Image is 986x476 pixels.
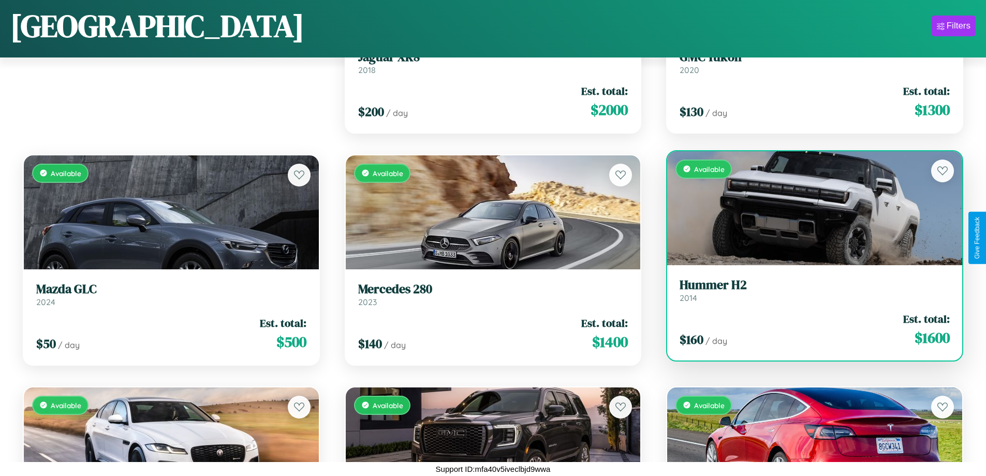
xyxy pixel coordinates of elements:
a: Mercedes 2802023 [358,282,628,307]
span: $ 140 [358,335,382,352]
span: $ 1400 [592,331,628,352]
span: $ 2000 [591,99,628,120]
span: $ 130 [680,103,703,120]
div: Filters [947,21,970,31]
span: $ 200 [358,103,384,120]
span: Est. total: [260,315,306,330]
span: / day [58,340,80,350]
span: $ 160 [680,331,703,348]
span: 2024 [36,297,55,307]
h3: Mercedes 280 [358,282,628,297]
span: Available [373,169,403,178]
button: Filters [932,16,976,36]
a: Hummer H22014 [680,278,950,303]
span: $ 50 [36,335,56,352]
span: / day [384,340,406,350]
span: / day [386,108,408,118]
a: Mazda GLC2024 [36,282,306,307]
span: $ 1300 [915,99,950,120]
span: 2018 [358,65,376,75]
h3: Hummer H2 [680,278,950,293]
a: GMC Yukon2020 [680,50,950,75]
span: Est. total: [903,311,950,326]
span: Est. total: [903,83,950,98]
a: Jaguar XK82018 [358,50,628,75]
span: Available [51,401,81,410]
span: 2014 [680,293,697,303]
h3: GMC Yukon [680,50,950,65]
p: Support ID: mfa40v5iveclbjd9wwa [436,462,551,476]
h3: Jaguar XK8 [358,50,628,65]
span: Available [51,169,81,178]
span: / day [705,108,727,118]
span: Est. total: [581,83,628,98]
span: 2023 [358,297,377,307]
span: Available [694,401,725,410]
h1: [GEOGRAPHIC_DATA] [10,5,304,47]
span: Available [373,401,403,410]
h3: Mazda GLC [36,282,306,297]
span: / day [705,336,727,346]
span: 2020 [680,65,699,75]
div: Give Feedback [974,217,981,259]
span: $ 1600 [915,327,950,348]
span: $ 500 [276,331,306,352]
span: Available [694,165,725,174]
span: Est. total: [581,315,628,330]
